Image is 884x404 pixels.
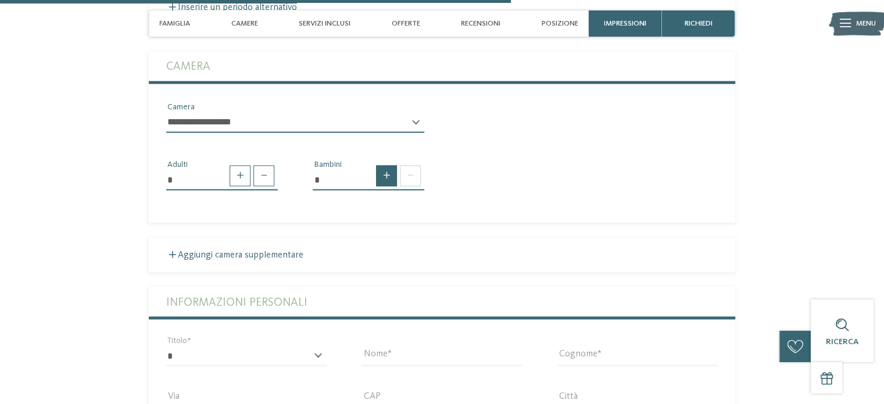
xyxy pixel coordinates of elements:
label: Informazioni personali [166,287,718,316]
span: Famiglia [159,19,190,28]
span: Recensioni [461,19,500,28]
span: Impressioni [604,19,646,28]
span: Servizi inclusi [299,19,350,28]
label: Inserire un periodo alternativo [166,3,297,12]
span: Camere [231,19,258,28]
span: Offerte [392,19,420,28]
span: richiedi [685,19,713,28]
span: Ricerca [826,338,858,346]
span: Posizione [542,19,578,28]
label: Aggiungi camera supplementare [166,250,303,259]
label: Camera [166,52,718,81]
